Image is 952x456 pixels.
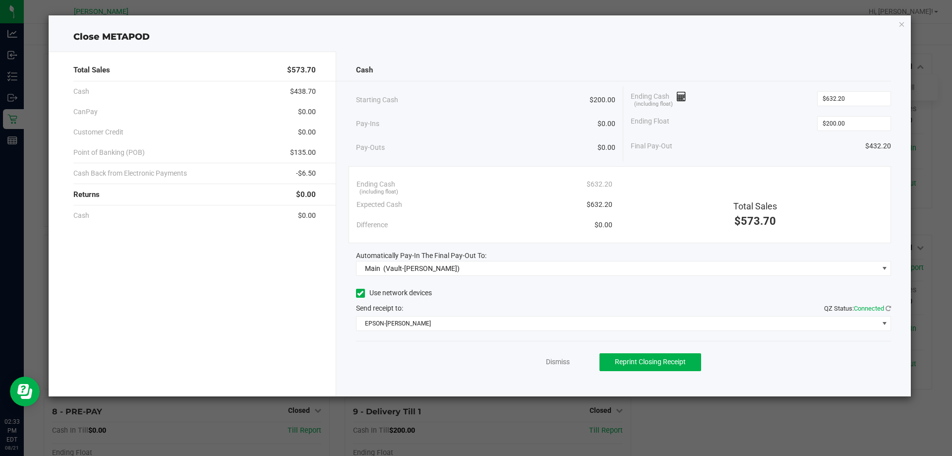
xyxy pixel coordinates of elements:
[357,220,388,230] span: Difference
[365,264,380,272] span: Main
[296,189,316,200] span: $0.00
[631,91,686,106] span: Ending Cash
[10,377,40,406] iframe: Resource center
[356,142,385,153] span: Pay-Outs
[595,220,612,230] span: $0.00
[631,116,669,131] span: Ending Float
[73,107,98,117] span: CanPay
[590,95,615,105] span: $200.00
[287,65,316,76] span: $573.70
[357,199,402,210] span: Expected Cash
[356,119,379,129] span: Pay-Ins
[73,168,187,179] span: Cash Back from Electronic Payments
[357,179,395,190] span: Ending Cash
[296,168,316,179] span: -$6.50
[357,317,879,330] span: EPSON-[PERSON_NAME]
[298,107,316,117] span: $0.00
[73,147,145,158] span: Point of Banking (POB)
[733,201,777,211] span: Total Sales
[383,264,460,272] span: (Vault-[PERSON_NAME])
[290,86,316,97] span: $438.70
[634,100,673,109] span: (including float)
[290,147,316,158] span: $135.00
[356,304,403,312] span: Send receipt to:
[587,179,612,190] span: $632.20
[73,86,89,97] span: Cash
[599,353,701,371] button: Reprint Closing Receipt
[359,188,398,196] span: (including float)
[356,252,486,260] span: Automatically Pay-In The Final Pay-Out To:
[546,357,570,367] a: Dismiss
[356,288,432,298] label: Use network devices
[854,305,884,312] span: Connected
[73,184,316,205] div: Returns
[73,65,110,76] span: Total Sales
[356,65,373,76] span: Cash
[298,210,316,221] span: $0.00
[734,215,776,227] span: $573.70
[298,127,316,137] span: $0.00
[597,119,615,129] span: $0.00
[49,30,911,44] div: Close METAPOD
[587,199,612,210] span: $632.20
[615,358,686,366] span: Reprint Closing Receipt
[824,305,891,312] span: QZ Status:
[597,142,615,153] span: $0.00
[73,127,123,137] span: Customer Credit
[631,141,672,151] span: Final Pay-Out
[865,141,891,151] span: $432.20
[356,95,398,105] span: Starting Cash
[73,210,89,221] span: Cash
